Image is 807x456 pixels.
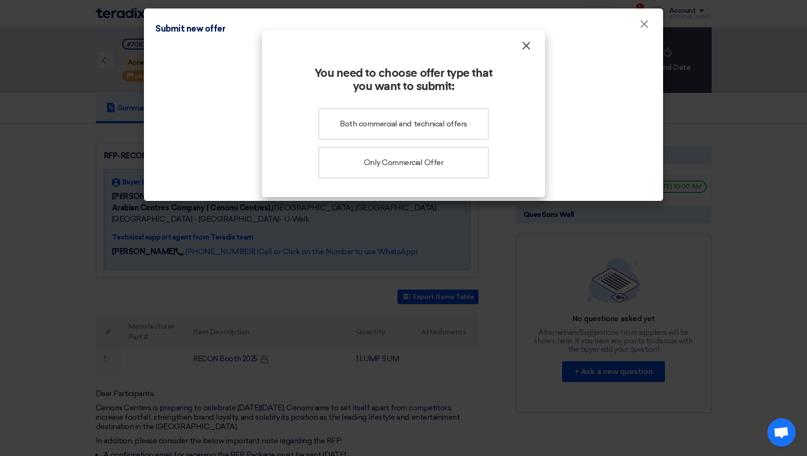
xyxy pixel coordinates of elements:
span: × [521,39,531,58]
div: Only Commercial Offer [319,147,488,178]
a: Open chat [767,418,796,447]
div: Both commercial and technical offers [319,108,488,140]
button: Close [514,37,538,56]
h2: You need to choose offer type that you want to submit: [277,67,530,93]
